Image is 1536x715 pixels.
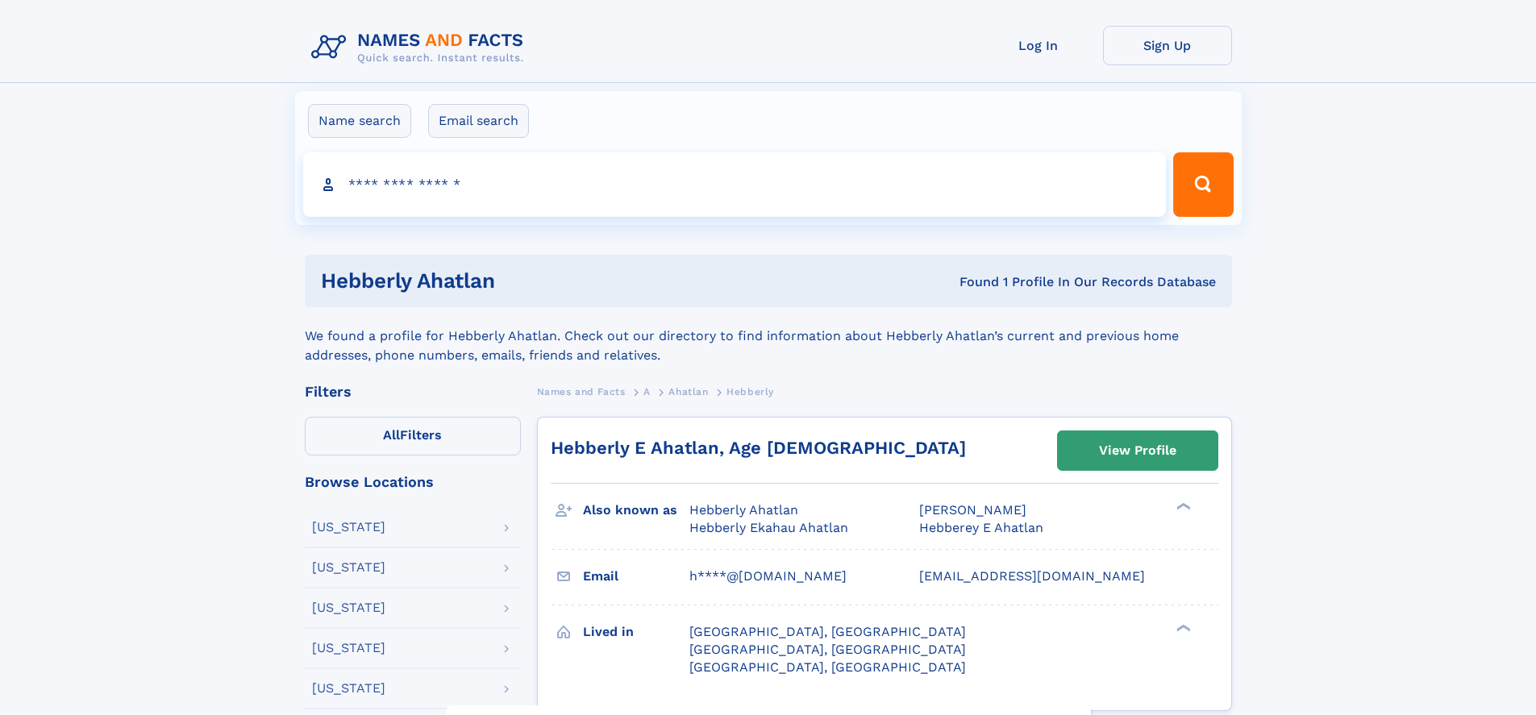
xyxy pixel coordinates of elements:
span: Hebberly [726,386,774,397]
span: A [643,386,651,397]
a: A [643,381,651,401]
div: Filters [305,385,521,399]
h3: Email [583,563,689,590]
div: We found a profile for Hebberly Ahatlan. Check out our directory to find information about Hebber... [305,307,1232,365]
div: Browse Locations [305,475,521,489]
span: [EMAIL_ADDRESS][DOMAIN_NAME] [919,568,1145,584]
div: Found 1 Profile In Our Records Database [727,273,1216,291]
div: ❯ [1172,501,1192,512]
span: All [383,427,400,443]
div: [US_STATE] [312,601,385,614]
input: search input [303,152,1167,217]
a: Hebberly E Ahatlan, Age [DEMOGRAPHIC_DATA] [551,438,966,458]
span: [GEOGRAPHIC_DATA], [GEOGRAPHIC_DATA] [689,659,966,675]
a: Ahatlan [668,381,708,401]
span: [GEOGRAPHIC_DATA], [GEOGRAPHIC_DATA] [689,624,966,639]
span: Hebberey E Ahatlan [919,520,1043,535]
h1: Hebberly Ahatlan [321,271,727,291]
span: Hebberly Ahatlan [689,502,798,518]
div: [US_STATE] [312,682,385,695]
div: [US_STATE] [312,642,385,655]
a: View Profile [1058,431,1218,470]
span: [GEOGRAPHIC_DATA], [GEOGRAPHIC_DATA] [689,642,966,657]
a: Log In [974,26,1103,65]
span: Ahatlan [668,386,708,397]
img: Logo Names and Facts [305,26,537,69]
label: Filters [305,417,521,455]
h3: Also known as [583,497,689,524]
a: Sign Up [1103,26,1232,65]
span: [PERSON_NAME] [919,502,1026,518]
a: Names and Facts [537,381,626,401]
h3: Lived in [583,618,689,646]
div: [US_STATE] [312,561,385,574]
label: Email search [428,104,529,138]
button: Search Button [1173,152,1233,217]
div: View Profile [1099,432,1176,469]
span: Hebberly Ekahau Ahatlan [689,520,848,535]
div: [US_STATE] [312,521,385,534]
div: ❯ [1172,622,1192,633]
label: Name search [308,104,411,138]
